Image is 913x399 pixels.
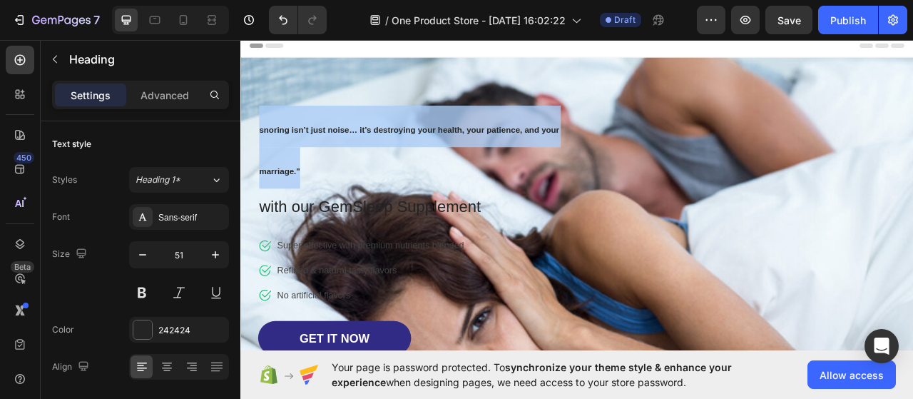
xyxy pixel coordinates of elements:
button: Allow access [807,360,896,389]
p: Advanced [141,88,189,103]
button: Publish [818,6,878,34]
div: Undo/Redo [269,6,327,34]
div: Publish [830,13,866,28]
p: Settings [71,88,111,103]
span: One Product Store - [DATE] 16:02:22 [392,13,566,28]
div: Beta [11,261,34,273]
iframe: Design area [240,35,913,356]
div: Align [52,358,92,377]
span: / [385,13,389,28]
div: Sans-serif [158,211,225,224]
div: Size [52,245,90,264]
span: Allow access [820,368,884,383]
span: Draft [614,14,636,26]
button: Heading 1* [129,167,229,193]
div: Styles [52,173,77,186]
p: Heading [69,51,223,68]
button: Save [765,6,812,34]
span: synchronize your theme style & enhance your experience [332,361,732,388]
p: No artificial flavors [46,323,284,340]
span: Heading 1* [136,173,180,186]
div: Font [52,211,70,223]
div: 450 [14,152,34,163]
p: 7 [93,11,100,29]
div: Open Intercom Messenger [864,329,899,363]
div: Color [52,323,74,336]
span: Your page is password protected. To when designing pages, we need access to your store password. [332,360,787,390]
div: Text style [52,138,91,151]
button: 7 [6,6,106,34]
div: 242424 [158,324,225,337]
div: GET IT NOW [75,375,164,398]
span: Save [777,14,801,26]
